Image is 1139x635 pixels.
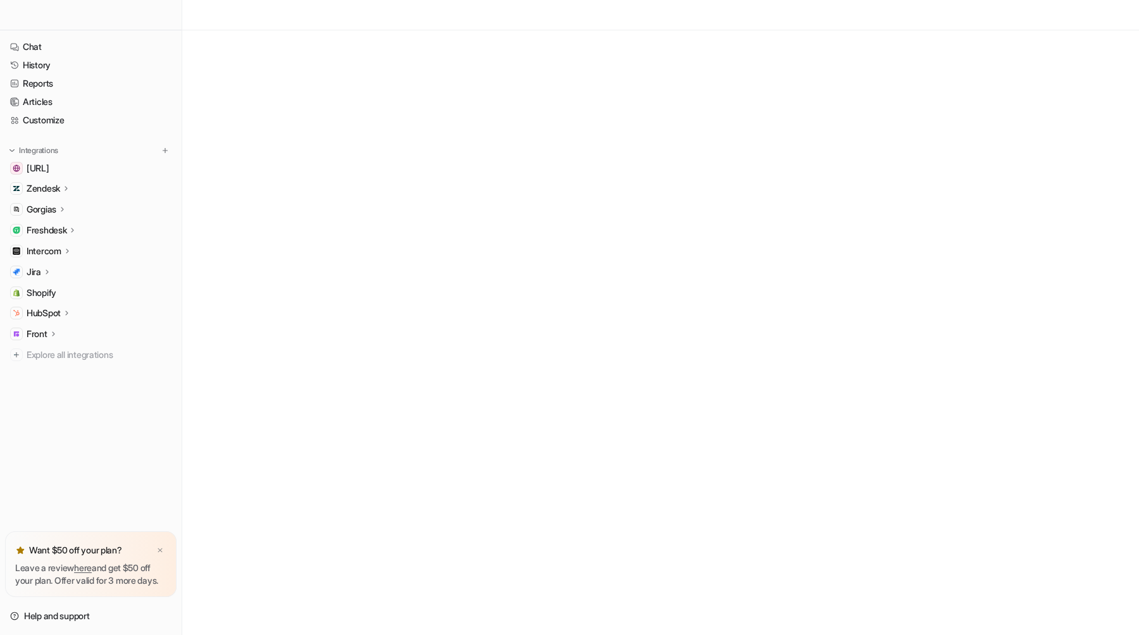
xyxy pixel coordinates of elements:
a: here [74,562,92,573]
a: Explore all integrations [5,346,177,364]
img: Gorgias [13,206,20,213]
p: Integrations [19,145,58,156]
a: Reports [5,75,177,92]
img: Front [13,330,20,338]
img: explore all integrations [10,348,23,361]
p: HubSpot [27,307,61,319]
p: Gorgias [27,203,56,216]
span: [URL] [27,162,49,175]
p: Want $50 off your plan? [29,544,122,557]
a: docs.eesel.ai[URL] [5,159,177,177]
p: Leave a review and get $50 off your plan. Offer valid for 3 more days. [15,562,166,587]
img: menu_add.svg [161,146,170,155]
a: ShopifyShopify [5,284,177,302]
img: docs.eesel.ai [13,164,20,172]
a: Help and support [5,607,177,625]
p: Front [27,328,47,340]
a: Chat [5,38,177,56]
a: Customize [5,111,177,129]
img: HubSpot [13,309,20,317]
img: Jira [13,268,20,276]
a: History [5,56,177,74]
p: Jira [27,266,41,278]
a: Articles [5,93,177,111]
img: Zendesk [13,185,20,192]
img: Shopify [13,289,20,297]
p: Zendesk [27,182,60,195]
img: Freshdesk [13,226,20,234]
img: expand menu [8,146,16,155]
span: Explore all integrations [27,345,171,365]
img: Intercom [13,247,20,255]
button: Integrations [5,144,62,157]
img: star [15,545,25,555]
img: x [156,546,164,555]
span: Shopify [27,287,56,299]
p: Freshdesk [27,224,66,237]
p: Intercom [27,245,61,257]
